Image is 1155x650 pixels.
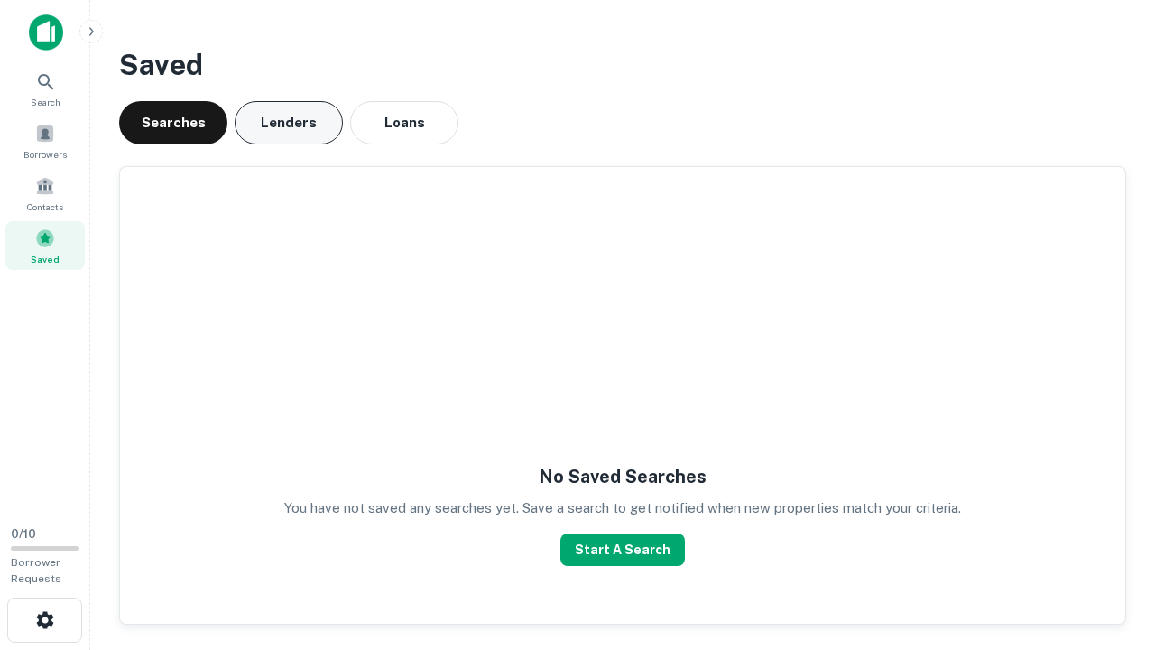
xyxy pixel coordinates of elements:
[350,101,458,144] button: Loans
[119,101,227,144] button: Searches
[235,101,343,144] button: Lenders
[31,95,60,109] span: Search
[23,147,67,162] span: Borrowers
[5,221,85,270] a: Saved
[539,463,707,490] h5: No Saved Searches
[11,527,36,541] span: 0 / 10
[284,497,961,519] p: You have not saved any searches yet. Save a search to get notified when new properties match your...
[5,64,85,113] a: Search
[29,14,63,51] img: capitalize-icon.png
[1065,506,1155,592] iframe: Chat Widget
[5,116,85,165] a: Borrowers
[119,43,1126,87] h3: Saved
[5,169,85,218] a: Contacts
[31,252,60,266] span: Saved
[11,556,61,585] span: Borrower Requests
[27,200,63,214] span: Contacts
[560,534,685,566] button: Start A Search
